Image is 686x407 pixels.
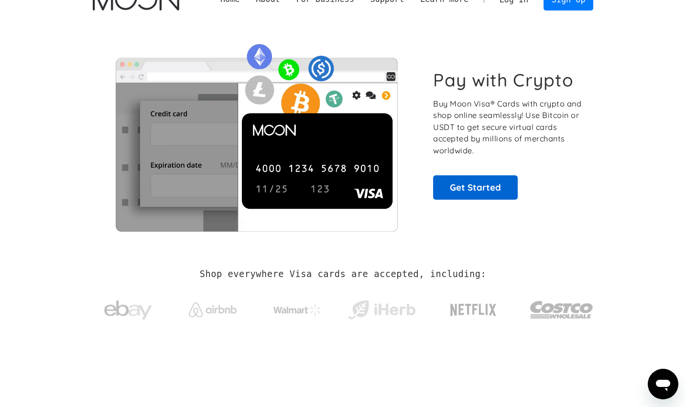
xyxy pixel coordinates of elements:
h2: Shop everywhere Visa cards are accepted, including: [200,269,486,279]
img: ebay [104,295,152,325]
img: iHerb [346,298,417,322]
a: Airbnb [177,293,248,322]
img: Walmart [273,304,321,316]
iframe: Button to launch messaging window [648,369,678,399]
a: iHerb [346,288,417,327]
a: Walmart [261,295,333,321]
a: Netflix [431,289,516,327]
img: Netflix [449,298,497,322]
p: Buy Moon Visa® Cards with crypto and shop online seamlessly! Use Bitcoin or USDT to get secure vi... [433,98,583,157]
img: Costco [530,292,594,328]
h1: Pay with Crypto [433,69,574,91]
img: Airbnb [189,302,237,317]
a: Costco [530,282,594,332]
a: ebay [93,286,164,330]
a: Get Started [433,175,518,199]
img: Moon Cards let you spend your crypto anywhere Visa is accepted. [93,37,420,231]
